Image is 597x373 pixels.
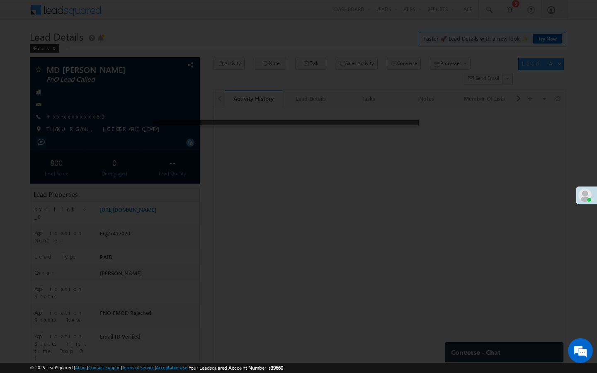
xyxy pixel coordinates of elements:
a: About [75,365,87,370]
a: Acceptable Use [156,365,187,370]
span: © 2025 LeadSquared | | | | | [30,364,283,372]
a: Terms of Service [122,365,155,370]
a: Contact Support [88,365,121,370]
span: 39660 [271,365,283,371]
span: Your Leadsquared Account Number is [189,365,283,371]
